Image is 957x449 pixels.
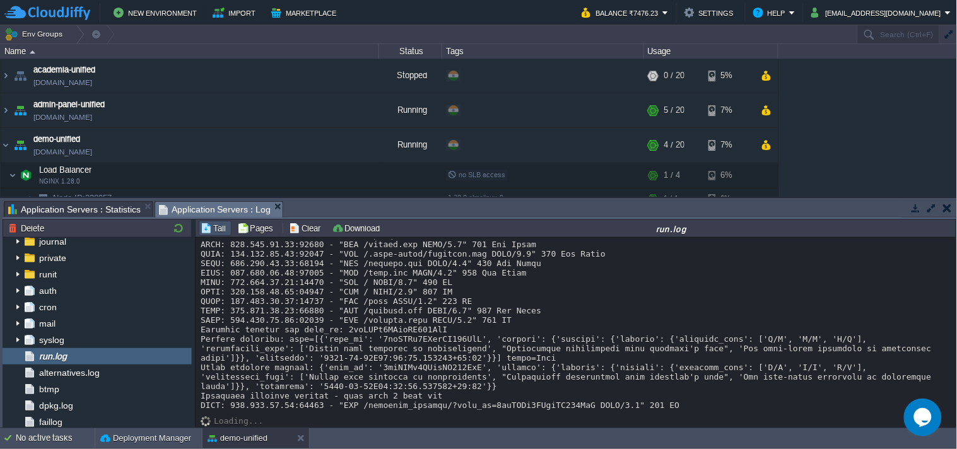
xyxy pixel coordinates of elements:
img: AMDAwAAAACH5BAEAAAAALAAAAAABAAEAAAICRAEAOw== [17,163,35,188]
div: Name [1,44,379,59]
div: Usage [645,44,778,59]
img: AMDAwAAAACH5BAEAAAAALAAAAAABAAEAAAICRAEAOw== [1,59,11,93]
div: 1 / 4 [664,189,678,208]
a: syslog [37,334,66,346]
div: Running [379,93,442,127]
span: Node ID: [53,194,85,203]
a: auth [37,285,59,296]
a: btmp [37,383,61,395]
a: admin-panel-unified [33,98,105,111]
iframe: chat widget [904,399,944,436]
button: demo-unified [208,432,267,445]
button: Env Groups [4,25,67,43]
a: journal [37,236,68,247]
a: [DOMAIN_NAME] [33,111,92,124]
button: Tail [201,223,230,234]
button: Marketplace [271,5,340,20]
a: mail [37,318,57,329]
div: run.log [389,223,954,234]
a: academia-unified [33,64,95,76]
span: NGINX 1.28.0 [39,178,80,185]
div: 5% [708,59,749,93]
div: Status [380,44,442,59]
span: no SLB access [448,171,505,178]
img: AMDAwAAAACH5BAEAAAAALAAAAAABAAEAAAICRAEAOw== [201,416,214,426]
button: Pages [237,223,277,234]
span: Load Balancer [38,165,93,175]
button: Delete [8,223,48,234]
img: AMDAwAAAACH5BAEAAAAALAAAAAABAAEAAAICRAEAOw== [30,50,35,54]
a: runit [37,269,59,280]
div: 7% [708,93,749,127]
a: [DOMAIN_NAME] [33,76,92,89]
button: Clear [289,223,324,234]
div: 6% [708,189,749,208]
img: AMDAwAAAACH5BAEAAAAALAAAAAABAAEAAAICRAEAOw== [11,59,29,93]
div: Stopped [379,59,442,93]
img: AMDAwAAAACH5BAEAAAAALAAAAAABAAEAAAICRAEAOw== [34,189,52,208]
div: 4 / 20 [664,128,684,162]
img: AMDAwAAAACH5BAEAAAAALAAAAAABAAEAAAICRAEAOw== [9,163,16,188]
img: AMDAwAAAACH5BAEAAAAALAAAAAABAAEAAAICRAEAOw== [11,128,29,162]
button: Settings [684,5,737,20]
a: Node ID:238957 [52,193,114,204]
button: Download [332,223,384,234]
div: Running [379,128,442,162]
img: AMDAwAAAACH5BAEAAAAALAAAAAABAAEAAAICRAEAOw== [1,93,11,127]
div: No active tasks [16,428,95,448]
button: Help [753,5,789,20]
span: Application Servers : Statistics [8,202,141,217]
div: 7% [708,128,749,162]
div: 0 / 20 [664,59,684,93]
a: cron [37,301,59,313]
button: Import [213,5,260,20]
div: 5 / 20 [664,93,684,127]
button: New Environment [114,5,201,20]
a: faillog [37,416,64,428]
button: [EMAIL_ADDRESS][DOMAIN_NAME] [811,5,945,20]
span: 1.28.0-almalinux-9 [448,194,503,201]
img: AMDAwAAAACH5BAEAAAAALAAAAAABAAEAAAICRAEAOw== [26,189,34,208]
a: alternatives.log [37,367,102,378]
div: Loading... [214,416,263,426]
button: Balance ₹7476.23 [582,5,662,20]
img: AMDAwAAAACH5BAEAAAAALAAAAAABAAEAAAICRAEAOw== [11,93,29,127]
img: CloudJiffy [4,5,90,21]
a: dpkg.log [37,400,75,411]
a: private [37,252,68,264]
span: 238957 [52,193,114,204]
div: Tags [443,44,643,59]
div: 1 / 4 [664,163,680,188]
a: run.log [37,351,69,362]
button: Deployment Manager [100,432,191,445]
a: demo-unified [33,133,80,146]
img: AMDAwAAAACH5BAEAAAAALAAAAAABAAEAAAICRAEAOw== [1,128,11,162]
span: Application Servers : Log [159,202,271,218]
div: 6% [708,163,749,188]
a: [DOMAIN_NAME] [33,146,92,158]
a: Load BalancerNGINX 1.28.0 [38,165,93,175]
